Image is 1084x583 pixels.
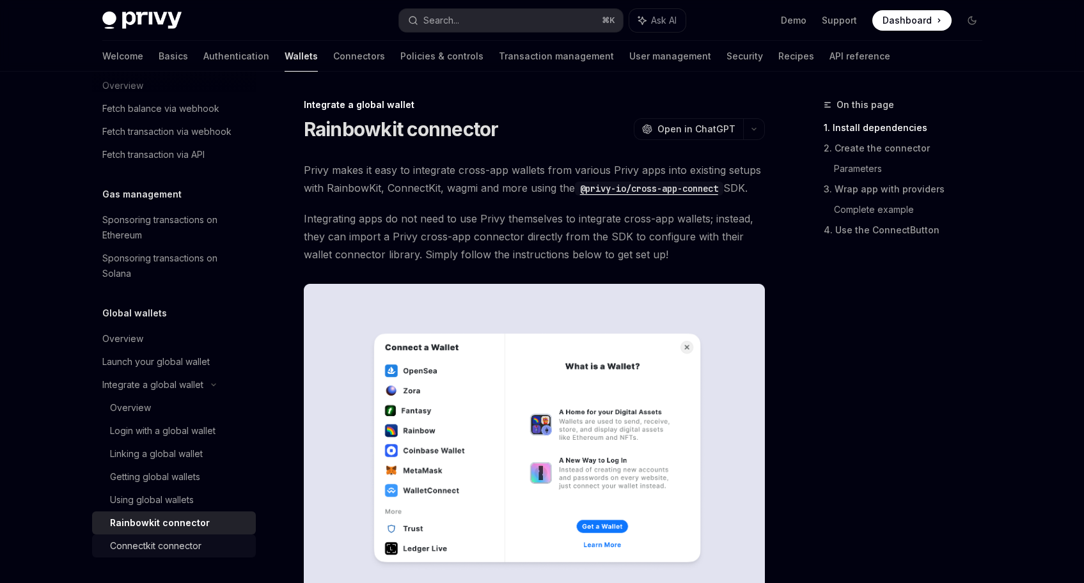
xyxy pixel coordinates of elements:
[304,118,499,141] h1: Rainbowkit connector
[824,118,993,138] a: 1. Install dependencies
[92,120,256,143] a: Fetch transaction via webhook
[824,138,993,159] a: 2. Create the connector
[92,511,256,534] a: Rainbowkit connector
[834,159,993,179] a: Parameters
[872,10,952,31] a: Dashboard
[102,12,182,29] img: dark logo
[102,212,248,243] div: Sponsoring transactions on Ethereum
[92,143,256,166] a: Fetch transaction via API
[824,179,993,199] a: 3. Wrap app with providers
[110,423,216,439] div: Login with a global wallet
[778,41,814,72] a: Recipes
[102,377,203,393] div: Integrate a global wallet
[102,147,205,162] div: Fetch transaction via API
[92,247,256,285] a: Sponsoring transactions on Solana
[575,182,723,194] a: @privy-io/cross-app-connect
[102,251,248,281] div: Sponsoring transactions on Solana
[837,97,894,113] span: On this page
[92,97,256,120] a: Fetch balance via webhook
[102,187,182,202] h5: Gas management
[159,41,188,72] a: Basics
[400,41,483,72] a: Policies & controls
[304,210,765,263] span: Integrating apps do not need to use Privy themselves to integrate cross-app wallets; instead, the...
[102,331,143,346] div: Overview
[102,101,219,116] div: Fetch balance via webhook
[962,10,982,31] button: Toggle dark mode
[499,41,614,72] a: Transaction management
[110,446,203,462] div: Linking a global wallet
[110,469,200,485] div: Getting global wallets
[110,515,210,531] div: Rainbowkit connector
[822,14,857,27] a: Support
[102,124,232,139] div: Fetch transaction via webhook
[92,208,256,247] a: Sponsoring transactions on Ethereum
[634,118,743,140] button: Open in ChatGPT
[285,41,318,72] a: Wallets
[834,199,993,220] a: Complete example
[333,41,385,72] a: Connectors
[203,41,269,72] a: Authentication
[304,161,765,197] span: Privy makes it easy to integrate cross-app wallets from various Privy apps into existing setups w...
[629,9,686,32] button: Ask AI
[575,182,723,196] code: @privy-io/cross-app-connect
[92,419,256,442] a: Login with a global wallet
[304,98,765,111] div: Integrate a global wallet
[883,14,932,27] span: Dashboard
[602,15,615,26] span: ⌘ K
[102,41,143,72] a: Welcome
[92,465,256,488] a: Getting global wallets
[829,41,890,72] a: API reference
[423,13,459,28] div: Search...
[92,488,256,511] a: Using global wallets
[629,41,711,72] a: User management
[781,14,806,27] a: Demo
[651,14,677,27] span: Ask AI
[110,400,151,416] div: Overview
[92,396,256,419] a: Overview
[110,492,194,508] div: Using global wallets
[399,9,623,32] button: Search...⌘K
[110,538,201,554] div: Connectkit connector
[727,41,763,72] a: Security
[92,327,256,350] a: Overview
[102,306,167,321] h5: Global wallets
[102,354,210,369] div: Launch your global wallet
[92,442,256,465] a: Linking a global wallet
[824,220,993,240] a: 4. Use the ConnectButton
[92,350,256,373] a: Launch your global wallet
[657,123,735,136] span: Open in ChatGPT
[92,534,256,557] a: Connectkit connector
